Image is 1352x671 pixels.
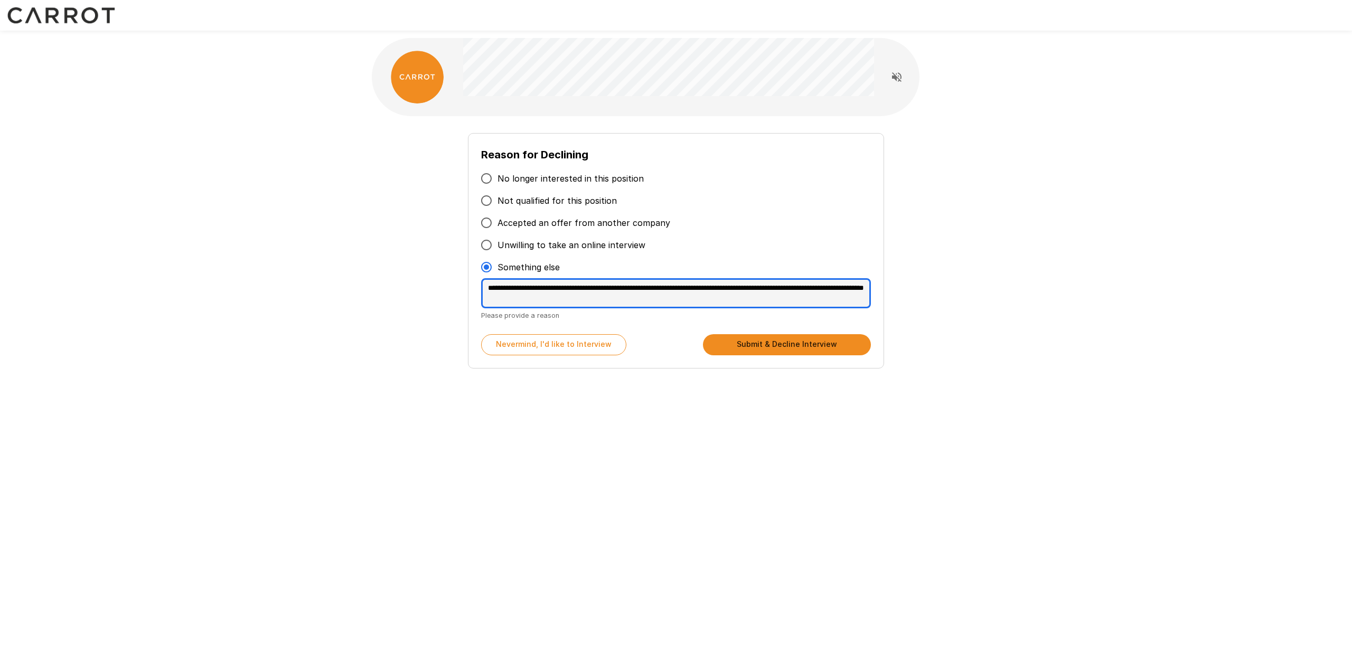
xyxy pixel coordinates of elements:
[497,216,670,229] span: Accepted an offer from another company
[481,148,588,161] b: Reason for Declining
[497,239,645,251] span: Unwilling to take an online interview
[497,261,560,273] span: Something else
[481,310,871,321] p: Please provide a reason
[886,67,907,88] button: Read questions aloud
[497,172,644,185] span: No longer interested in this position
[497,194,617,207] span: Not qualified for this position
[391,51,444,103] img: carrot_logo.png
[481,334,626,355] button: Nevermind, I'd like to Interview
[703,334,871,355] button: Submit & Decline Interview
